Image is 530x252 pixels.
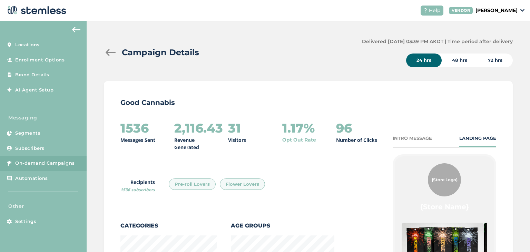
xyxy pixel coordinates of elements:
[120,98,496,107] p: Good Cannabis
[122,46,199,59] h2: Campaign Details
[406,54,442,67] div: 24 hrs
[15,57,65,64] span: Enrollment Options
[120,178,155,193] label: Recipients
[475,7,518,14] p: [PERSON_NAME]
[231,222,334,230] label: Age Groups
[362,38,513,45] label: Delivered [DATE] 03:39 PM AKDT | Time period after delivery
[15,130,40,137] span: Segments
[228,136,246,144] p: Visitors
[449,7,473,14] div: VENDOR
[429,7,441,14] span: Help
[15,218,36,225] span: Settings
[459,135,496,142] div: LANDING PAGE
[174,121,223,135] h2: 2,116.43
[15,41,40,48] span: Locations
[282,121,315,135] h2: 1.17%
[120,121,149,135] h2: 1536
[432,177,458,183] span: {Store Logo}
[15,71,49,78] span: Brand Details
[169,178,216,190] div: Pre-roll Lovers
[420,202,469,212] label: {Store Name}
[282,136,316,144] a: Opt Out Rate
[120,187,155,193] span: 1536 subscribers
[72,27,80,32] img: icon-arrow-back-accent-c549486e.svg
[336,136,377,144] p: Number of Clicks
[336,121,352,135] h2: 96
[478,54,513,67] div: 72 hrs
[15,145,45,152] span: Subscribers
[15,160,75,167] span: On-demand Campaigns
[174,136,217,151] p: Revenue Generated
[220,178,265,190] div: Flower Lovers
[228,121,241,135] h2: 31
[442,54,478,67] div: 48 hrs
[393,135,432,142] div: INTRO MESSAGE
[120,222,217,230] label: Categories
[15,175,48,182] span: Automations
[15,87,53,94] span: AI Agent Setup
[423,8,428,12] img: icon-help-white-03924b79.svg
[520,9,524,12] img: icon_down-arrow-small-66adaf34.svg
[6,3,66,17] img: logo-dark-0685b13c.svg
[495,219,530,252] iframe: Chat Widget
[120,136,155,144] p: Messages Sent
